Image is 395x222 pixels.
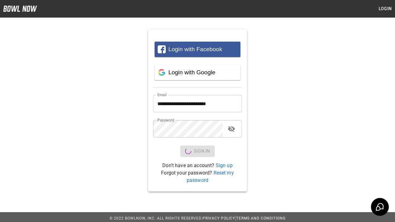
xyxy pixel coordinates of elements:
[155,65,240,80] button: Login with Google
[202,216,235,220] a: Privacy Policy
[3,6,37,12] img: logo
[168,46,222,52] span: Login with Facebook
[236,216,285,220] a: Terms and Conditions
[225,123,238,135] button: toggle password visibility
[216,162,233,168] a: Sign up
[110,216,202,220] span: © 2022 BowlNow, Inc. All Rights Reserved.
[153,169,242,184] p: Forgot your password?
[168,69,215,76] span: Login with Google
[153,162,242,169] p: Don't have an account?
[155,42,240,57] button: Login with Facebook
[375,3,395,14] button: Login
[187,170,234,183] a: Reset my password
